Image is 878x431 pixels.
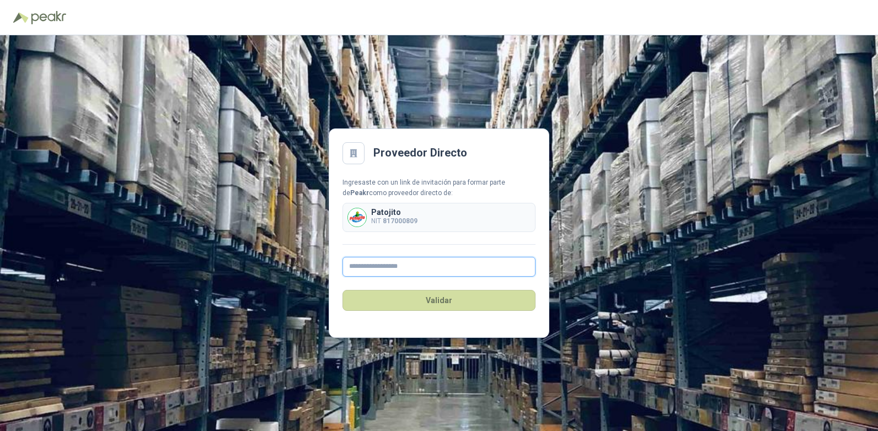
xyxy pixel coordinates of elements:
[348,208,366,227] img: Company Logo
[373,144,467,161] h2: Proveedor Directo
[383,217,417,225] b: 817000809
[342,290,536,311] button: Validar
[31,11,66,24] img: Peakr
[371,208,417,216] p: Patojito
[371,216,417,227] p: NIT
[350,189,369,197] b: Peakr
[13,12,29,23] img: Logo
[342,177,536,198] div: Ingresaste con un link de invitación para formar parte de como proveedor directo de:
